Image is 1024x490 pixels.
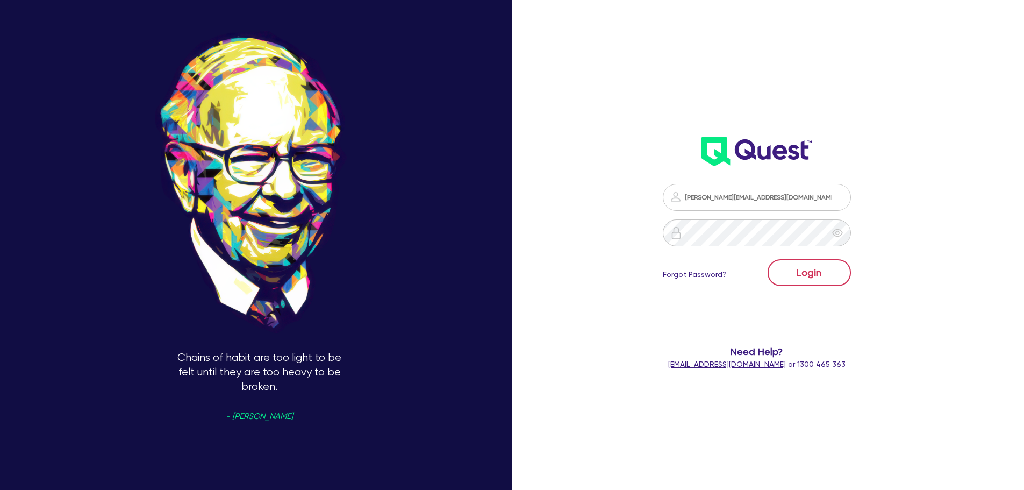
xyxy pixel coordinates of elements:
[701,137,812,166] img: wH2k97JdezQIQAAAABJRU5ErkJggg==
[768,259,851,286] button: Login
[663,184,851,211] input: Email address
[663,269,727,280] a: Forgot Password?
[670,226,683,239] img: icon-password
[668,360,846,368] span: or 1300 465 363
[226,413,293,421] span: - [PERSON_NAME]
[832,228,843,238] span: eye
[669,190,682,203] img: icon-password
[620,344,894,359] span: Need Help?
[668,360,786,368] a: [EMAIL_ADDRESS][DOMAIN_NAME]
